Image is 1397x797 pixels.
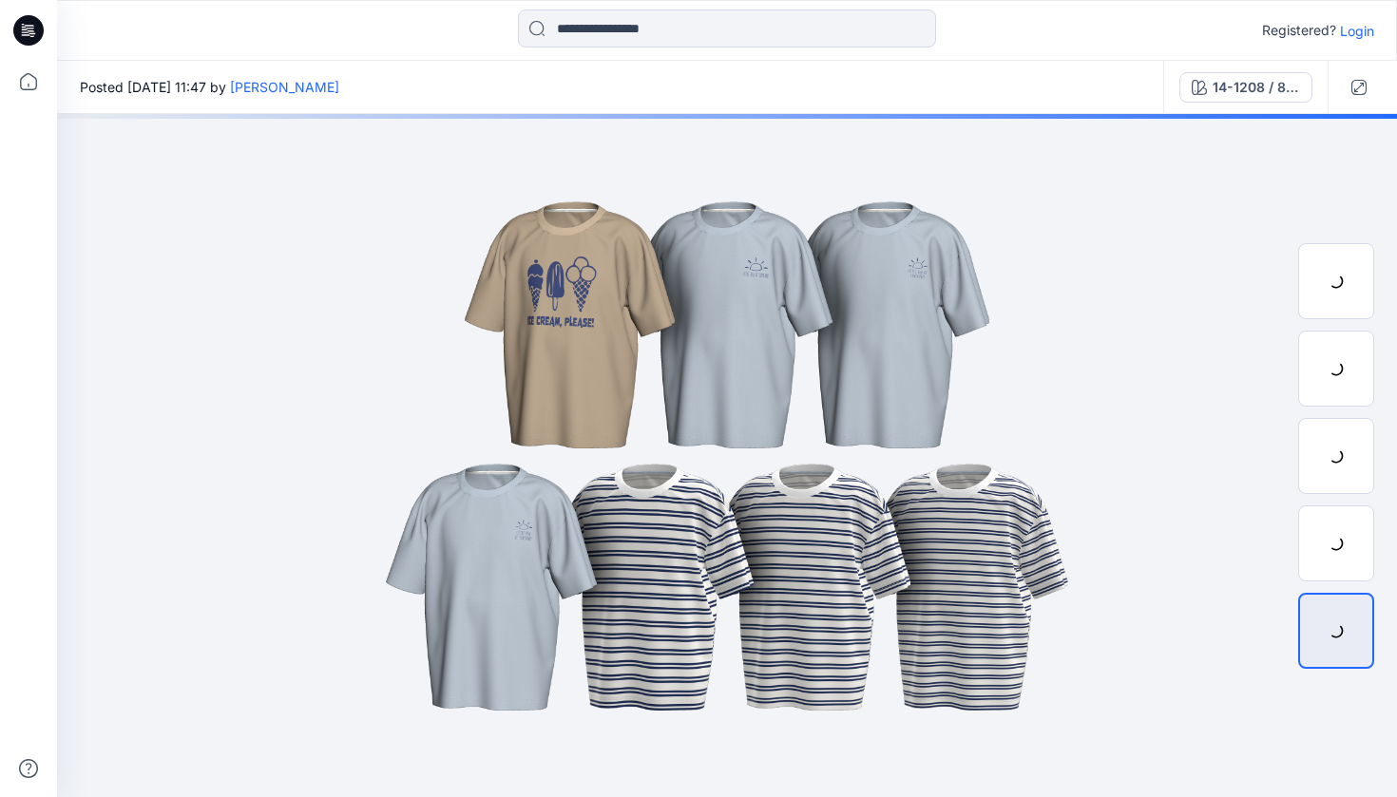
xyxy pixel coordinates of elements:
span: Posted [DATE] 11:47 by [80,77,339,97]
p: Login [1340,21,1374,41]
img: eyJhbGciOiJIUzI1NiIsImtpZCI6IjAiLCJzbHQiOiJzZXMiLCJ0eXAiOiJKV1QifQ.eyJkYXRhIjp7InR5cGUiOiJzdG9yYW... [252,171,1202,741]
p: Registered? [1262,19,1336,42]
button: 14-1208 / 8159-00 [1179,72,1312,103]
a: [PERSON_NAME] [230,79,339,95]
div: 14-1208 / 8159-00 [1213,77,1300,98]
